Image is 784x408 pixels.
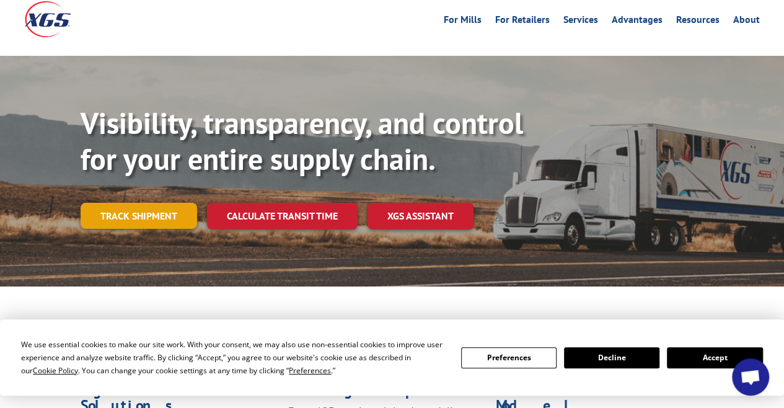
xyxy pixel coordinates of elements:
[207,203,358,229] a: Calculate transit time
[667,347,762,368] button: Accept
[33,365,78,376] span: Cookie Policy
[444,15,482,29] a: For Mills
[676,15,720,29] a: Resources
[612,15,663,29] a: Advantages
[564,347,659,368] button: Decline
[81,104,523,178] b: Visibility, transparency, and control for your entire supply chain.
[21,338,446,377] div: We use essential cookies to make our site work. With your consent, we may also use non-essential ...
[289,365,331,376] span: Preferences
[461,347,557,368] button: Preferences
[368,203,473,229] a: XGS ASSISTANT
[495,15,550,29] a: For Retailers
[732,358,769,396] a: Open chat
[563,15,598,29] a: Services
[81,203,197,229] a: Track shipment
[733,15,760,29] a: About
